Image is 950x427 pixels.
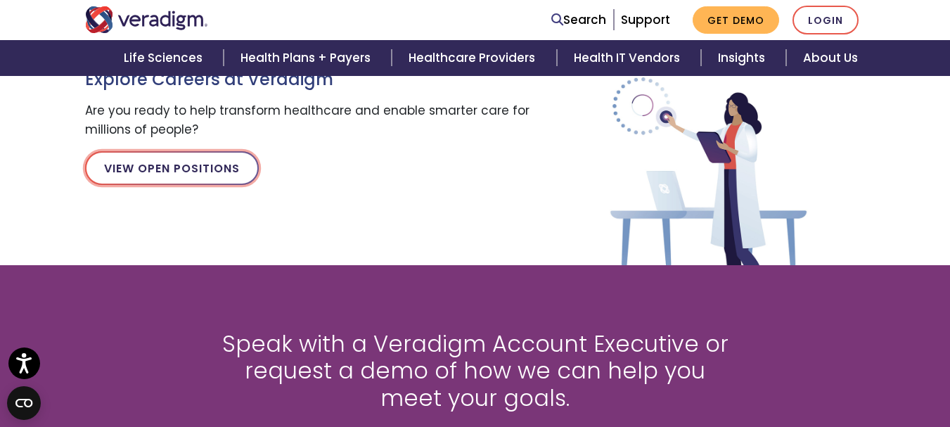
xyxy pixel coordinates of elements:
a: Insights [701,40,786,76]
h3: Explore Careers at Veradigm [85,70,532,90]
img: Veradigm logo [85,6,208,33]
a: Search [551,11,606,30]
a: Health IT Vendors [557,40,701,76]
a: Health Plans + Payers [224,40,392,76]
a: Support [621,11,670,28]
a: View Open Positions [85,151,259,185]
a: About Us [786,40,875,76]
p: Are you ready to help transform healthcare and enable smarter care for millions of people? [85,101,532,139]
button: Open CMP widget [7,386,41,420]
a: Get Demo [693,6,779,34]
a: Life Sciences [107,40,224,76]
a: Login [792,6,859,34]
h2: Speak with a Veradigm Account Executive or request a demo of how we can help you meet your goals. [219,331,732,412]
a: Healthcare Providers [392,40,556,76]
